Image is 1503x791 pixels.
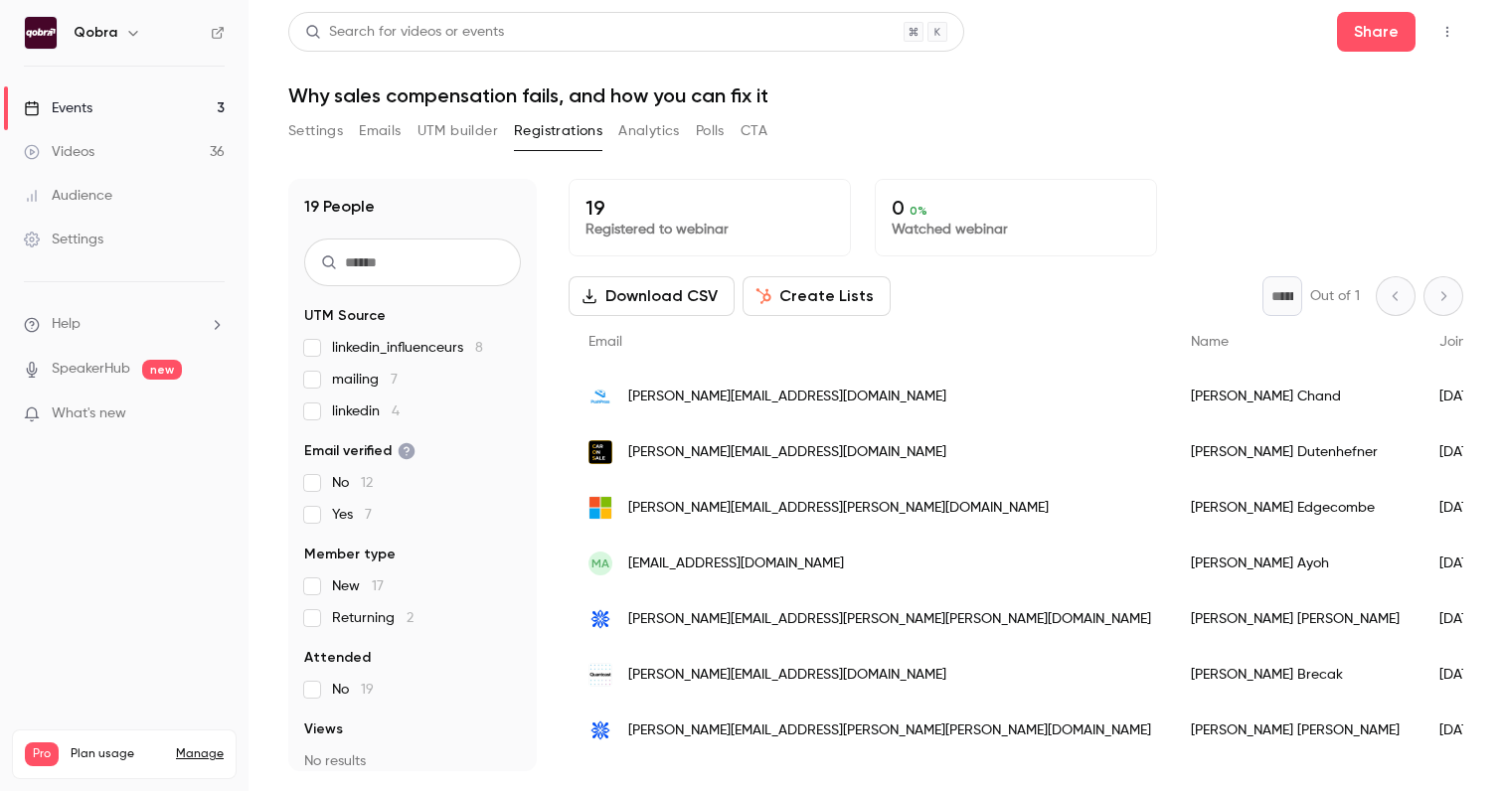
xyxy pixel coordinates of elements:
[332,370,398,390] span: mailing
[696,115,725,147] button: Polls
[1310,286,1360,306] p: Out of 1
[304,441,416,461] span: Email verified
[1171,703,1419,758] div: [PERSON_NAME] [PERSON_NAME]
[359,115,401,147] button: Emails
[1171,369,1419,424] div: [PERSON_NAME] Chand
[628,442,946,463] span: [PERSON_NAME][EMAIL_ADDRESS][DOMAIN_NAME]
[618,115,680,147] button: Analytics
[24,186,112,206] div: Audience
[304,648,371,668] span: Attended
[1171,536,1419,591] div: [PERSON_NAME] Ayoh
[417,115,498,147] button: UTM builder
[475,341,483,355] span: 8
[1171,647,1419,703] div: [PERSON_NAME] Brecak
[332,473,373,493] span: No
[332,338,483,358] span: linkedin_influenceurs
[176,746,224,762] a: Manage
[1191,335,1229,349] span: Name
[588,607,612,631] img: vasco.app
[743,276,891,316] button: Create Lists
[332,608,414,628] span: Returning
[1439,335,1501,349] span: Join date
[332,505,372,525] span: Yes
[305,22,504,43] div: Search for videos or events
[892,220,1140,239] p: Watched webinar
[588,385,612,408] img: pushpress.com
[74,23,117,43] h6: Qobra
[585,220,834,239] p: Registered to webinar
[391,373,398,387] span: 7
[365,508,372,522] span: 7
[24,230,103,249] div: Settings
[628,665,946,686] span: [PERSON_NAME][EMAIL_ADDRESS][DOMAIN_NAME]
[24,98,92,118] div: Events
[892,196,1140,220] p: 0
[569,276,735,316] button: Download CSV
[201,405,225,423] iframe: Noticeable Trigger
[25,17,57,49] img: Qobra
[588,718,612,742] img: vasco.app
[910,204,927,218] span: 0 %
[52,314,81,335] span: Help
[628,720,1151,741] span: [PERSON_NAME][EMAIL_ADDRESS][PERSON_NAME][PERSON_NAME][DOMAIN_NAME]
[332,576,384,596] span: New
[741,115,767,147] button: CTA
[1171,424,1419,480] div: [PERSON_NAME] Dutenhefner
[332,401,400,421] span: linkedin
[288,83,1463,107] h1: Why sales compensation fails, and how you can fix it
[588,663,612,687] img: quantcast.com
[304,545,396,564] span: Member type
[372,579,384,593] span: 17
[71,746,164,762] span: Plan usage
[332,680,374,700] span: No
[585,196,834,220] p: 19
[588,335,622,349] span: Email
[304,751,521,771] p: No results
[628,609,1151,630] span: [PERSON_NAME][EMAIL_ADDRESS][PERSON_NAME][PERSON_NAME][DOMAIN_NAME]
[52,403,126,424] span: What's new
[361,476,373,490] span: 12
[514,115,602,147] button: Registrations
[304,195,375,219] h1: 19 People
[628,554,844,574] span: [EMAIL_ADDRESS][DOMAIN_NAME]
[588,496,612,520] img: outlook.com
[628,387,946,407] span: [PERSON_NAME][EMAIL_ADDRESS][DOMAIN_NAME]
[392,404,400,418] span: 4
[1337,12,1416,52] button: Share
[1171,480,1419,536] div: [PERSON_NAME] Edgecombe
[588,440,612,464] img: caronsale.de
[304,719,343,739] span: Views
[1171,591,1419,647] div: [PERSON_NAME] [PERSON_NAME]
[25,742,59,766] span: Pro
[361,683,374,697] span: 19
[628,498,1049,519] span: [PERSON_NAME][EMAIL_ADDRESS][PERSON_NAME][DOMAIN_NAME]
[288,115,343,147] button: Settings
[407,611,414,625] span: 2
[24,142,94,162] div: Videos
[142,360,182,380] span: new
[591,554,609,572] span: MA
[24,314,225,335] li: help-dropdown-opener
[304,306,386,326] span: UTM Source
[52,359,130,380] a: SpeakerHub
